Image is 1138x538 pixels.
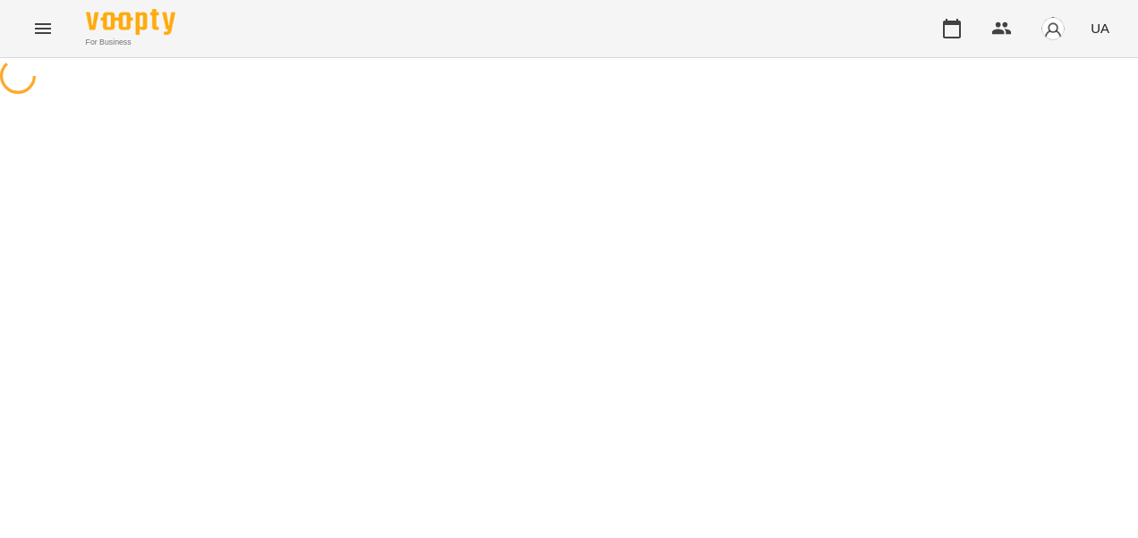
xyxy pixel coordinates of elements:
button: Menu [21,7,64,50]
img: Voopty Logo [86,9,175,35]
span: UA [1091,19,1109,38]
img: avatar_s.png [1040,16,1066,41]
span: For Business [86,37,175,48]
button: UA [1083,12,1117,45]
